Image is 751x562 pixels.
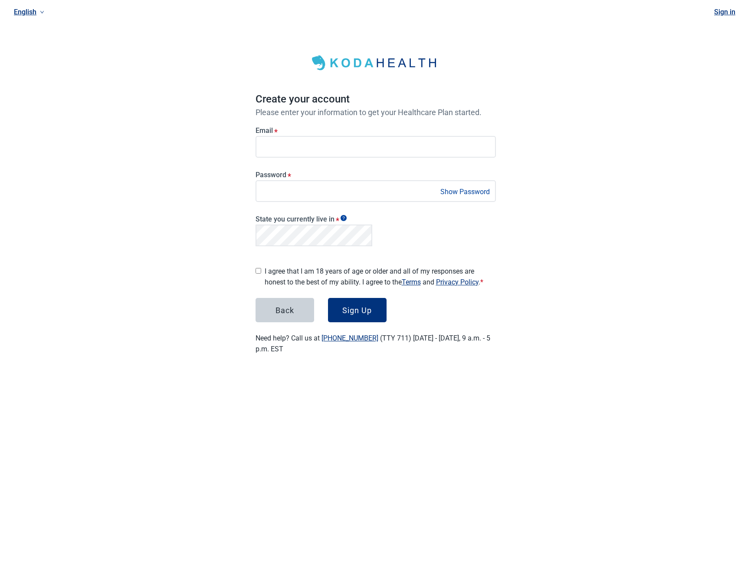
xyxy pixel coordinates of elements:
div: Sign Up [342,306,372,314]
div: Back [275,306,294,314]
button: Sign Up [328,298,387,322]
span: down [40,10,44,14]
a: Sign in [714,8,735,16]
button: Back [256,298,314,322]
a: Current language: English [10,5,48,19]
